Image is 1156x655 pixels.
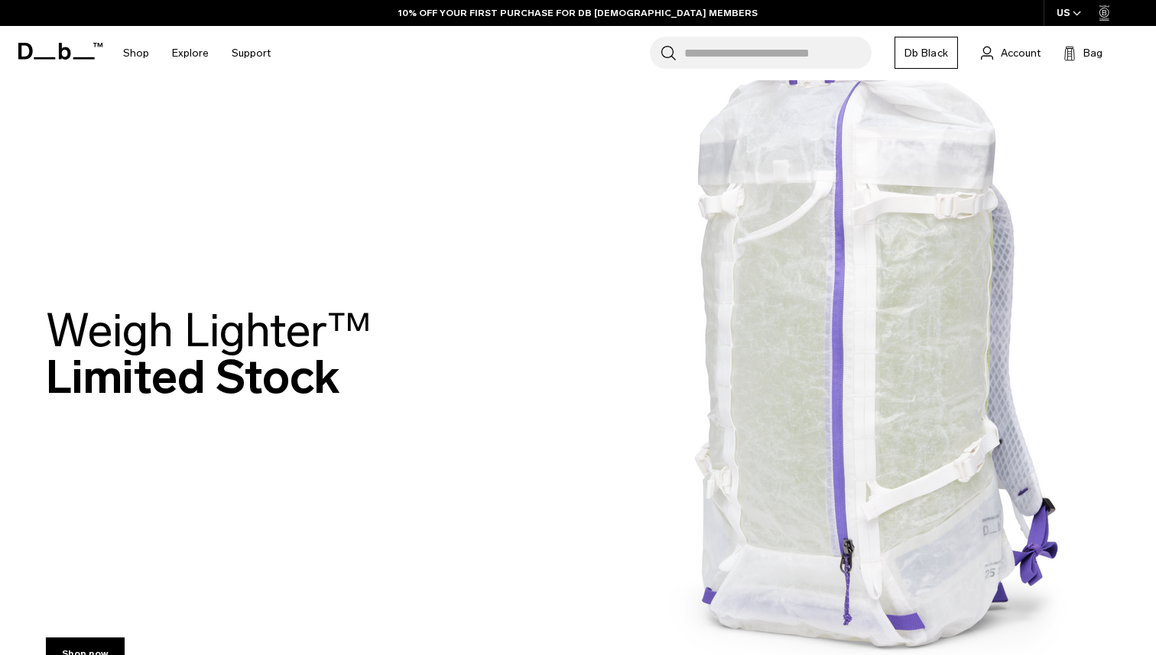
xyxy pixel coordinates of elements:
a: Db Black [895,37,958,69]
h2: Limited Stock [46,307,372,400]
span: Account [1001,45,1041,61]
a: Explore [172,26,209,80]
span: Bag [1083,45,1102,61]
a: Support [232,26,271,80]
a: Account [981,44,1041,62]
nav: Main Navigation [112,26,282,80]
span: Weigh Lighter™ [46,303,372,358]
a: 10% OFF YOUR FIRST PURCHASE FOR DB [DEMOGRAPHIC_DATA] MEMBERS [398,6,758,20]
a: Shop [123,26,149,80]
button: Bag [1063,44,1102,62]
